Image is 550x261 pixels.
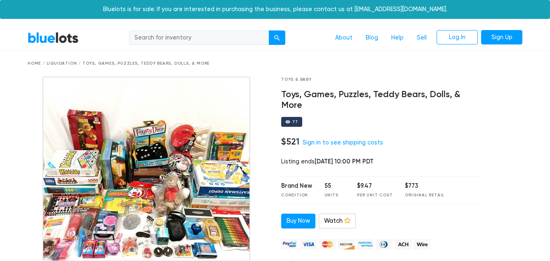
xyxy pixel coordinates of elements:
[395,239,411,249] img: ach-b7992fed28a4f97f893c574229be66187b9afb3f1a8d16a4691d3d3140a8ab00.png
[28,32,79,44] a: BlueLots
[329,30,359,46] a: About
[303,139,383,146] a: Sign in to see shipping costs
[481,30,522,45] a: Sign Up
[359,30,385,46] a: Blog
[437,30,478,45] a: Log In
[357,182,393,191] div: $9.47
[324,182,345,191] div: 55
[281,89,480,111] h4: Toys, Games, Puzzles, Teddy Bears, Dolls, & More
[281,192,312,198] div: Condition
[410,30,433,46] a: Sell
[281,77,480,83] div: Toys & Baby
[376,239,393,249] img: diners_club-c48f30131b33b1bb0e5d0e2dbd43a8bea4cb12cb2961413e2f4250e06c020426.png
[300,239,317,249] img: visa-79caf175f036a155110d1892330093d4c38f53c55c9ec9e2c3a54a56571784bb.png
[357,239,374,249] img: american_express-ae2a9f97a040b4b41f6397f7637041a5861d5f99d0716c09922aba4e24c8547d.png
[292,120,298,124] div: 77
[414,239,430,249] img: wire-908396882fe19aaaffefbd8e17b12f2f29708bd78693273c0e28e3a24408487f.png
[319,214,356,228] a: Watch
[385,30,410,46] a: Help
[315,158,374,165] span: [DATE] 10:00 PM PDT
[319,239,336,249] img: mastercard-42073d1d8d11d6635de4c079ffdb20a4f30a903dc55d1612383a1b395dd17f39.png
[357,192,393,198] div: Per Unit Cost
[129,30,269,45] input: Search for inventory
[281,157,480,166] div: Listing ends
[281,136,299,147] h4: $521
[281,239,298,249] img: paypal_credit-80455e56f6e1299e8d57f40c0dcee7b8cd4ae79b9eccbfc37e2480457ba36de9.png
[338,239,355,249] img: discover-82be18ecfda2d062aad2762c1ca80e2d36a4073d45c9e0ffae68cd515fbd3d32.png
[281,182,312,191] div: Brand New
[281,214,315,228] a: Buy Now
[324,192,345,198] div: Units
[28,61,522,67] div: Home / Liquidation / Toys, Games, Puzzles, Teddy Bears, Dolls, & More
[405,182,444,191] div: $773
[405,192,444,198] div: Original Retail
